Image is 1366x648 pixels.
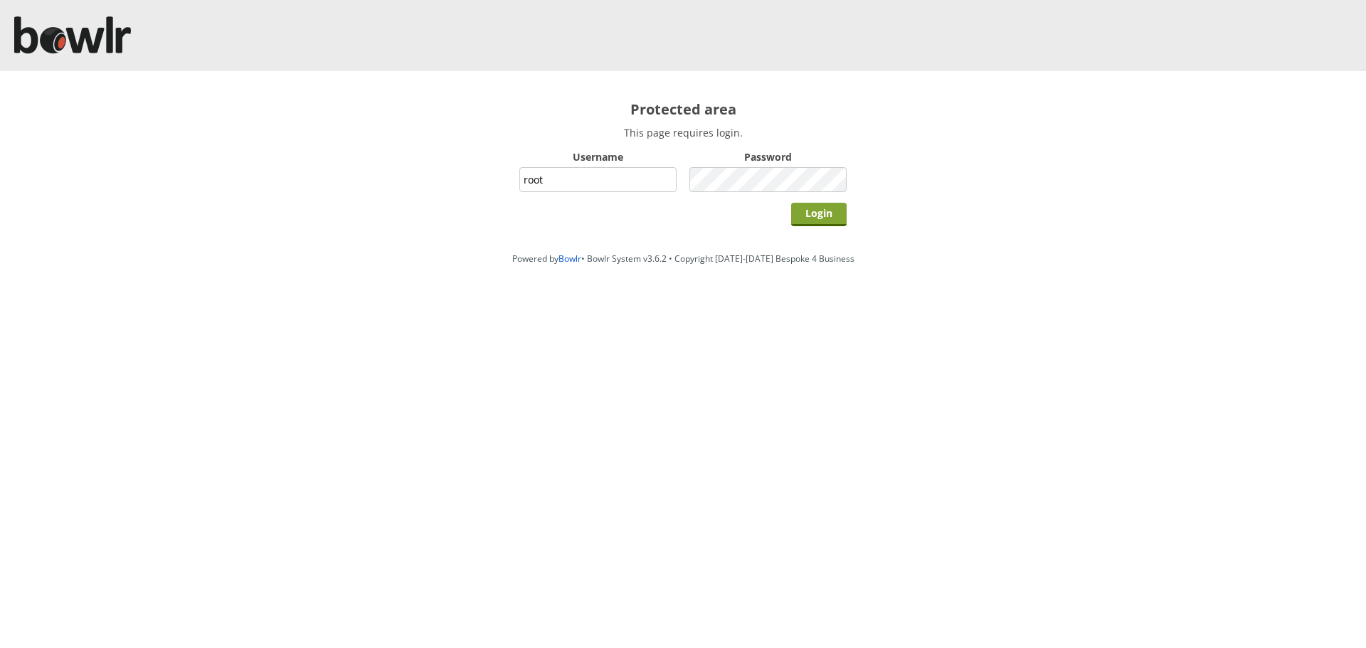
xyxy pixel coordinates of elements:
[519,100,847,119] h2: Protected area
[519,126,847,139] p: This page requires login.
[519,150,677,164] label: Username
[791,203,847,226] input: Login
[512,253,854,265] span: Powered by • Bowlr System v3.6.2 • Copyright [DATE]-[DATE] Bespoke 4 Business
[689,150,847,164] label: Password
[558,253,581,265] a: Bowlr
